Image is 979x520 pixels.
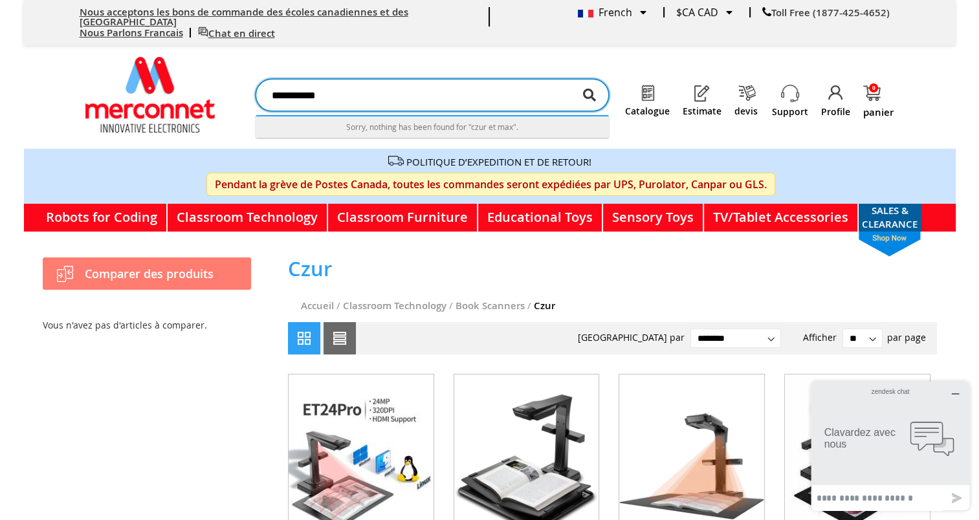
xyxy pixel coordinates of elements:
[704,204,859,232] a: TV/Tablet Accessories
[343,299,446,312] a: Classroom Technology
[583,79,596,111] button: Search
[578,331,685,343] label: [GEOGRAPHIC_DATA] par
[676,7,732,17] div: $CA CAD
[806,376,974,515] iframe: Ouvre un gadget logiciel dans lequel vous pouvez clavarder avec l’un de nos agents
[346,122,518,132] span: Sorry, nothing has been found for "czur et max".
[80,26,183,39] a: Nous Parlons Francais
[859,204,921,232] a: SALES & CLEARANCEshop now
[80,5,408,28] a: Nous acceptons les bons de commande des écoles canadiennes et des [GEOGRAPHIC_DATA]
[676,5,695,19] span: $CA
[478,204,603,232] a: Educational Toys
[821,105,850,118] a: Profile
[85,57,215,133] a: store logo
[803,331,837,343] span: Afficher
[863,85,894,117] a: panier
[288,255,332,282] span: Czur
[198,27,275,40] a: Chat en direct
[578,5,632,19] span: French
[693,84,711,102] img: Estimate
[534,299,555,312] strong: Czur
[206,173,775,196] span: Pendant la grève de Postes Canada, toutes les commandes seront expédiées par UPS, Purolator, Canp...
[37,204,168,232] a: Robots for Coding
[852,232,927,257] span: shop now
[578,7,646,17] div: French
[827,84,845,102] img: Profile.png
[698,5,718,19] span: CAD
[456,299,525,312] a: Book Scanners
[625,106,670,116] a: Catalogue
[328,204,478,232] a: Classroom Furniture
[863,107,894,117] span: panier
[603,204,704,232] a: Sensory Toys
[887,331,926,343] span: par page
[772,105,808,118] a: Support
[288,322,320,354] strong: Grille
[762,6,890,19] a: Toll Free (1877-425-4652)
[301,299,334,312] a: Accueil
[578,10,593,17] img: French.png
[198,27,208,37] img: live chat
[406,155,591,168] a: POLITIQUE D’EXPEDITION ET DE RETOUR!
[683,106,721,116] a: Estimate
[168,204,328,232] a: Classroom Technology
[43,319,251,332] div: Vous n'avez pas d'articles à comparer.
[639,84,657,102] img: Catalogue
[85,268,238,279] strong: Comparer des produits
